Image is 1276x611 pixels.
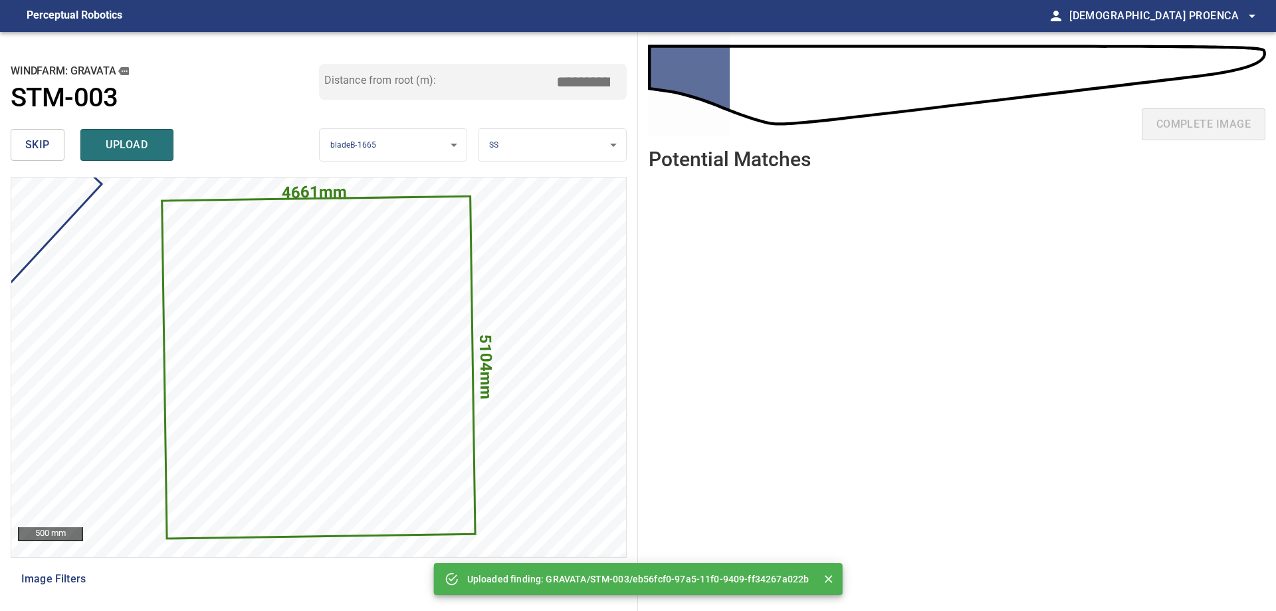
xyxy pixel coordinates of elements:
div: Image Filters [11,563,627,595]
span: SS [489,140,498,150]
span: arrow_drop_down [1244,8,1260,24]
span: [DEMOGRAPHIC_DATA] Proenca [1069,7,1260,25]
h1: STM-003 [11,82,118,114]
button: upload [80,129,173,161]
div: bladeB-1665 [320,128,467,162]
span: upload [95,136,159,154]
label: Distance from root (m): [324,75,436,86]
button: [DEMOGRAPHIC_DATA] Proenca [1064,3,1260,29]
text: 4661mm [281,183,346,202]
text: 5104mm [476,334,495,400]
span: bladeB-1665 [330,140,377,150]
span: person [1048,8,1064,24]
span: Image Filters [21,571,600,587]
a: STM-003 [11,82,319,114]
span: skip [25,136,50,154]
button: skip [11,129,64,161]
h2: Potential Matches [649,148,811,170]
h2: windfarm: GRAVATA [11,64,319,78]
div: SS [478,128,626,162]
p: Uploaded finding: [467,572,809,586]
button: Close [819,570,837,588]
figcaption: Perceptual Robotics [27,5,122,27]
button: copy message details [116,64,131,78]
a: GRAVATA/STM-003/eb56fcf0-97a5-11f0-9409-ff34267a022b [546,574,809,584]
